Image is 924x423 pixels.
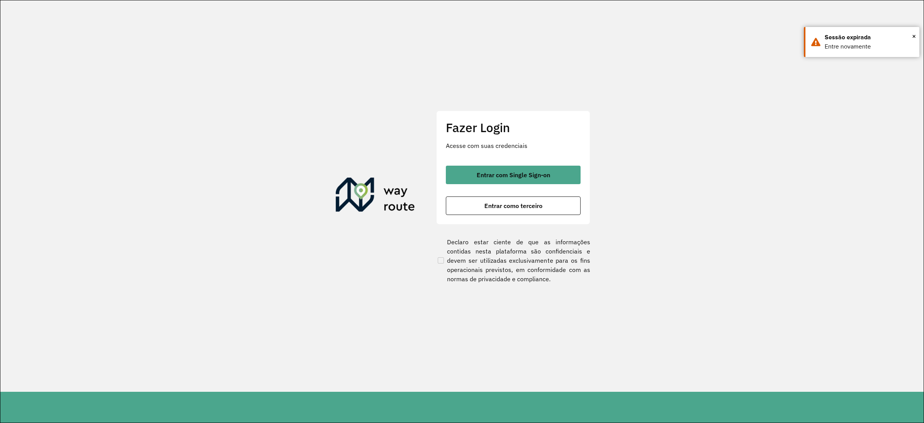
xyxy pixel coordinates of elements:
img: Roteirizador AmbevTech [336,178,415,215]
button: button [446,166,581,184]
h2: Fazer Login [446,120,581,135]
p: Acesse com suas credenciais [446,141,581,150]
div: Entre novamente [825,42,914,51]
div: Sessão expirada [825,33,914,42]
button: Close [912,30,916,42]
span: Entrar com Single Sign-on [477,172,550,178]
span: × [912,30,916,42]
button: button [446,196,581,215]
label: Declaro estar ciente de que as informações contidas nesta plataforma são confidenciais e devem se... [436,237,590,284]
span: Entrar como terceiro [484,203,542,209]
